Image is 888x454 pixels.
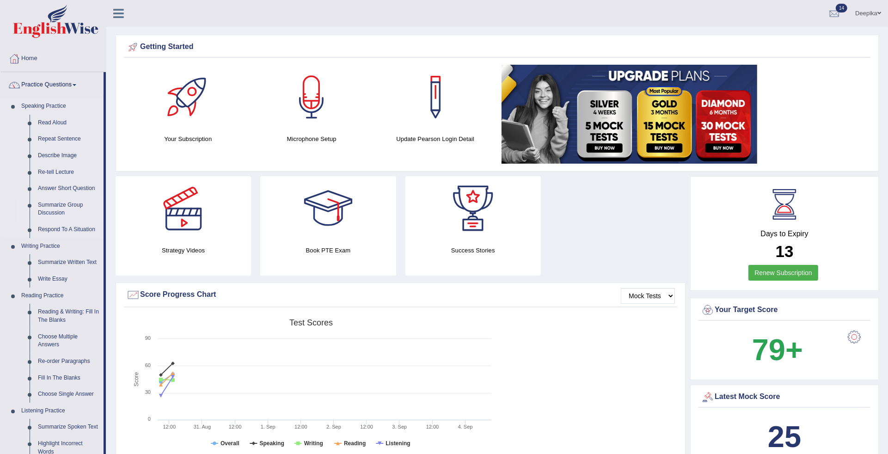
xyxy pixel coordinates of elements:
a: Repeat Sentence [34,131,104,147]
text: 12:00 [360,424,373,429]
tspan: Test scores [289,318,333,327]
a: Listening Practice [17,403,104,419]
text: 12:00 [426,424,439,429]
text: 0 [148,416,151,422]
h4: Microphone Setup [254,134,368,144]
text: 30 [145,389,151,395]
tspan: Score [133,372,140,387]
tspan: Overall [220,440,239,447]
div: Your Target Score [701,303,868,317]
h4: Days to Expiry [701,230,868,238]
a: Fill In The Blanks [34,370,104,387]
a: Choose Multiple Answers [34,329,104,353]
a: Summarize Written Text [34,254,104,271]
div: Latest Mock Score [701,390,868,404]
img: small5.jpg [502,65,757,164]
a: Summarize Spoken Text [34,419,104,436]
tspan: 2. Sep [326,424,341,429]
h4: Strategy Videos [116,245,251,255]
a: Home [0,46,106,69]
a: Writing Practice [17,238,104,255]
text: 90 [145,335,151,341]
text: 12:00 [294,424,307,429]
a: Read Aloud [34,115,104,131]
a: Summarize Group Discussion [34,197,104,221]
a: Describe Image [34,147,104,164]
a: Answer Short Question [34,180,104,197]
tspan: Reading [344,440,366,447]
a: Reading & Writing: Fill In The Blanks [34,304,104,328]
text: 12:00 [229,424,242,429]
tspan: Listening [386,440,410,447]
span: 14 [836,4,847,12]
a: Respond To A Situation [34,221,104,238]
tspan: 1. Sep [261,424,276,429]
a: Renew Subscription [748,265,818,281]
tspan: 4. Sep [458,424,473,429]
a: Choose Single Answer [34,386,104,403]
a: Reading Practice [17,288,104,304]
b: 25 [768,420,801,454]
a: Re-tell Lecture [34,164,104,181]
b: 79+ [752,333,803,367]
h4: Your Subscription [131,134,245,144]
a: Write Essay [34,271,104,288]
a: Speaking Practice [17,98,104,115]
h4: Update Pearson Login Detail [378,134,492,144]
text: 12:00 [163,424,176,429]
tspan: 31. Aug [194,424,211,429]
h4: Book PTE Exam [260,245,396,255]
h4: Success Stories [405,245,541,255]
div: Getting Started [126,40,868,54]
b: 13 [776,242,794,260]
a: Re-order Paragraphs [34,353,104,370]
tspan: Speaking [259,440,284,447]
div: Score Progress Chart [126,288,675,302]
tspan: 3. Sep [392,424,407,429]
a: Practice Questions [0,72,104,95]
text: 60 [145,362,151,368]
tspan: Writing [304,440,323,447]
